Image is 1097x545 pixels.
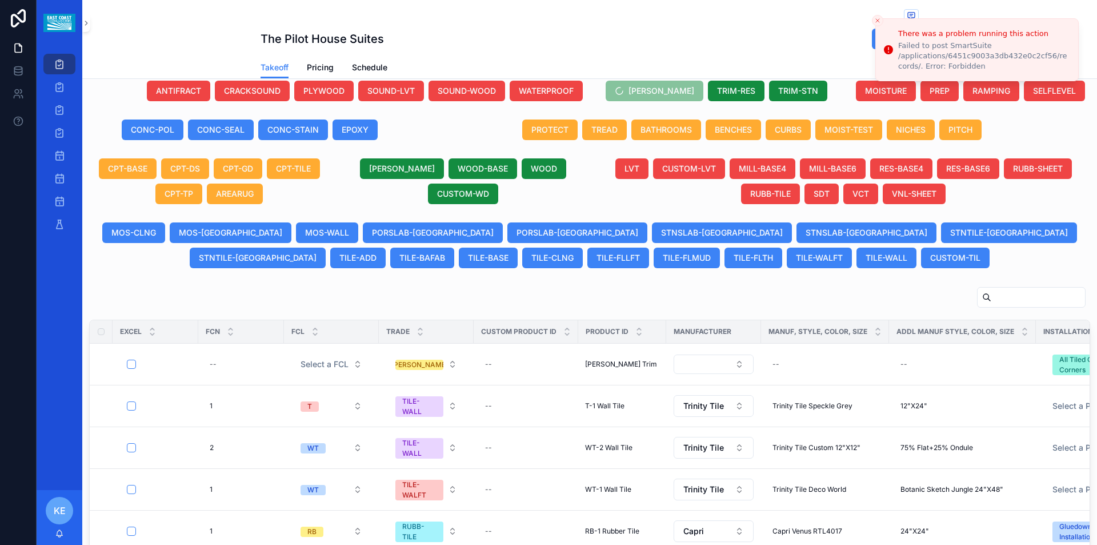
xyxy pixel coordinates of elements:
[674,327,731,336] span: Manufacturer
[809,163,856,174] span: MILL-BASE6
[585,485,659,494] a: WT-1 Wall Tile
[796,222,936,243] button: STNSLAB-[GEOGRAPHIC_DATA]
[291,437,371,458] button: Select Button
[205,522,277,540] a: 1
[291,520,372,542] a: Select Button
[291,437,372,459] a: Select Button
[485,527,492,536] div: --
[449,158,517,179] button: WOOD-BASE
[108,163,147,174] span: CPT-BASE
[205,439,277,457] a: 2
[305,227,349,238] span: MOS-WALL
[291,396,371,416] button: Select Button
[261,57,289,79] a: Takeoff
[872,15,883,26] button: Close toast
[481,480,571,499] a: --
[360,158,444,179] button: [PERSON_NAME]
[261,62,289,73] span: Takeoff
[772,485,846,494] span: Trinity Tile Deco World
[724,248,782,268] button: TILE-FLTH
[459,248,518,268] button: TILE-BASE
[122,120,183,140] button: CONC-POL
[402,396,437,417] div: TILE-WALL
[898,41,1069,72] div: Failed to post SmartSuite /applications/6451c9003a3db432e0c2cf56/records/. Error: Forbidden
[206,327,220,336] span: FCN
[197,124,245,136] span: CONC-SEAL
[301,359,349,370] span: Select a FCL
[775,124,802,136] span: CURBS
[37,46,82,249] div: scrollable content
[896,355,1029,373] a: --
[673,354,754,375] a: Select Button
[522,120,578,140] button: PROTECT
[468,252,509,264] span: TILE-BASE
[900,485,1003,494] span: Botanic Sketch Jungle 24"X48"
[768,327,867,336] span: Manuf, Style, Color, Size
[179,227,282,238] span: MOS-[GEOGRAPHIC_DATA]
[900,443,973,452] span: 75% Flat+25% Ondule
[896,439,1029,457] a: 75% Flat+25% Ondule
[585,527,659,536] a: RB-1 Rubber Tile
[485,443,492,452] div: --
[872,29,919,49] button: Edit
[892,188,936,200] span: VNL-SHEET
[339,252,377,264] span: TILE-ADD
[778,85,818,97] span: TRIM-STN
[930,252,980,264] span: CUSTOM-TIL
[363,222,503,243] button: PORSLAB-[GEOGRAPHIC_DATA]
[481,355,571,373] a: --
[683,526,704,537] span: Capri
[948,124,972,136] span: PITCH
[896,124,926,136] span: NICHES
[963,81,1019,101] button: RAMPING
[291,395,372,417] a: Select Button
[772,401,852,411] span: Trinity Tile Speckle Grey
[708,81,764,101] button: TRIM-RES
[205,355,277,373] a: --
[485,485,492,494] div: --
[258,120,328,140] button: CONC-STAIN
[717,85,755,97] span: TRIM-RES
[386,432,466,463] button: Select Button
[296,222,358,243] button: MOS-WALL
[522,158,566,179] button: WOOD
[673,478,754,501] a: Select Button
[386,432,467,464] a: Select Button
[870,158,932,179] button: RES-BASE4
[631,120,701,140] button: BATHROOMS
[814,188,830,200] span: SDT
[734,252,773,264] span: TILE-FLTH
[585,401,624,411] span: T-1 Wall Tile
[896,327,1014,336] span: Addl Manuf Style, Color, Size
[531,252,574,264] span: TILE-CLNG
[307,527,317,537] div: RB
[307,62,334,73] span: Pricing
[458,163,508,174] span: WOOD-BASE
[930,85,950,97] span: PREP
[585,485,631,494] span: WT-1 Wall Tile
[843,184,878,204] button: VCT
[887,120,935,140] button: NICHES
[210,527,213,536] span: 1
[941,222,1077,243] button: STNTILE-[GEOGRAPHIC_DATA]
[224,85,281,97] span: CRACKSOUND
[896,397,1029,415] a: 12"X24"
[291,353,372,375] a: Select Button
[120,327,142,336] span: Excel
[519,85,574,97] span: WATERPROOF
[330,248,386,268] button: TILE-ADD
[507,222,647,243] button: PORSLAB-[GEOGRAPHIC_DATA]
[481,522,571,540] a: --
[214,158,262,179] button: CPT-GD
[865,85,907,97] span: MOISTURE
[291,521,371,542] button: Select Button
[661,227,783,238] span: STNSLAB-[GEOGRAPHIC_DATA]
[585,360,657,369] span: [PERSON_NAME] Trim
[900,527,929,536] span: 24"X24"
[683,400,724,412] span: Trinity Tile
[674,520,754,542] button: Select Button
[131,124,174,136] span: CONC-POL
[706,120,761,140] button: BENCHES
[372,227,494,238] span: PORSLAB-[GEOGRAPHIC_DATA]
[585,401,659,411] a: T-1 Wall Tile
